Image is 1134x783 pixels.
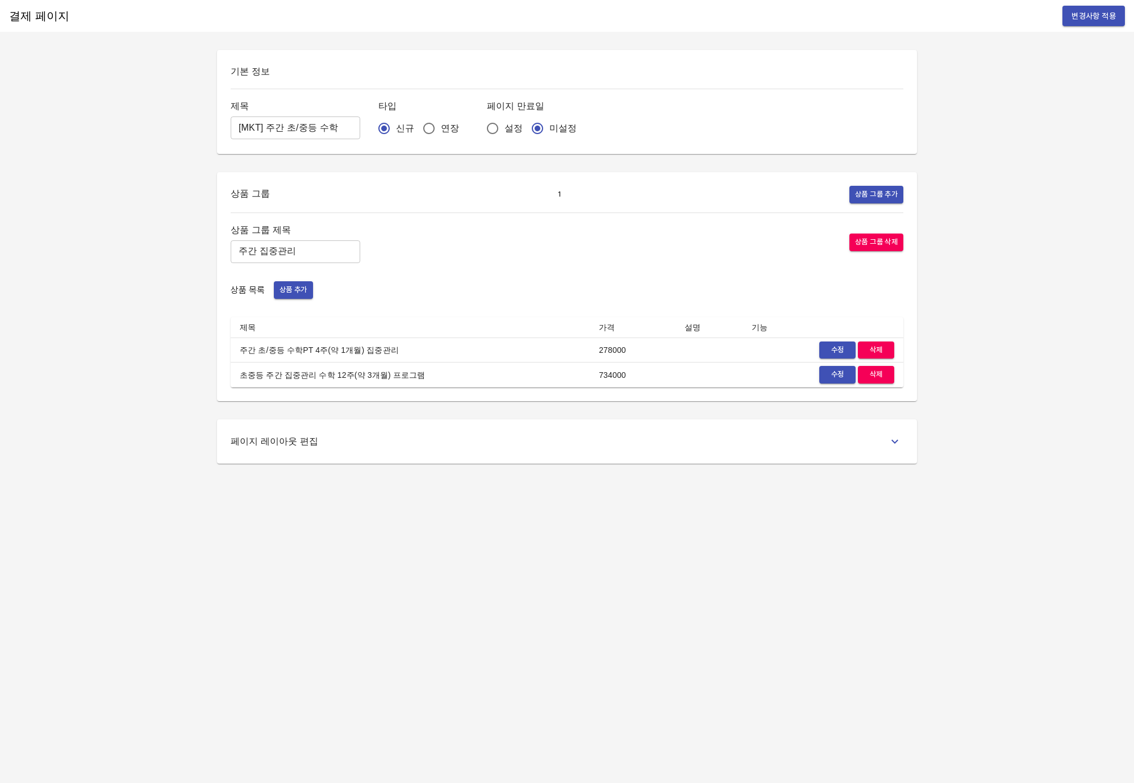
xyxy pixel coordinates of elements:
[864,344,889,357] span: 삭제
[590,363,676,388] td: 734000
[825,344,850,357] span: 수정
[590,338,676,363] td: 278000
[590,317,676,338] th: 가격
[231,64,903,80] h6: 기본 정보
[858,366,894,384] button: 삭제
[864,368,889,381] span: 삭제
[396,122,414,135] span: 신규
[676,317,743,338] th: 설명
[378,98,469,114] h6: 타입
[855,236,898,249] span: 상품 그룹 삭제
[849,234,903,251] button: 상품 그룹 삭제
[9,7,69,25] h6: 결제 페이지
[825,368,850,381] span: 수정
[231,98,360,114] h6: 제목
[231,285,265,295] span: 상품 목록
[549,122,577,135] span: 미설정
[819,341,856,359] button: 수정
[548,186,571,203] button: 1
[1062,6,1125,27] button: 변경사항 적용
[819,366,856,384] button: 수정
[886,433,903,450] button: toggle-layout
[858,341,894,359] button: 삭제
[231,338,590,363] td: 주간 초/중등 수학PT 4주(약 1개월) 집중관리
[280,284,307,297] span: 상품 추가
[551,188,568,201] span: 1
[743,317,903,338] th: 기능
[231,434,319,449] h6: 페이지 레이아웃 편집
[441,122,459,135] span: 연장
[231,222,360,238] h6: 상품 그룹 제목
[487,98,586,114] h6: 페이지 만료일
[231,317,590,338] th: 제목
[505,122,523,135] span: 설정
[849,186,903,203] button: 상품 그룹 추가
[274,281,313,299] button: 상품 추가
[231,186,270,203] h6: 상품 그룹
[231,433,903,450] div: 페이지 레이아웃 편집toggle-layout
[1072,9,1116,23] span: 변경사항 적용
[231,363,590,388] td: 초중등 주간 집중관리 수학 12주(약 3개월) 프로그램
[855,188,898,201] span: 상품 그룹 추가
